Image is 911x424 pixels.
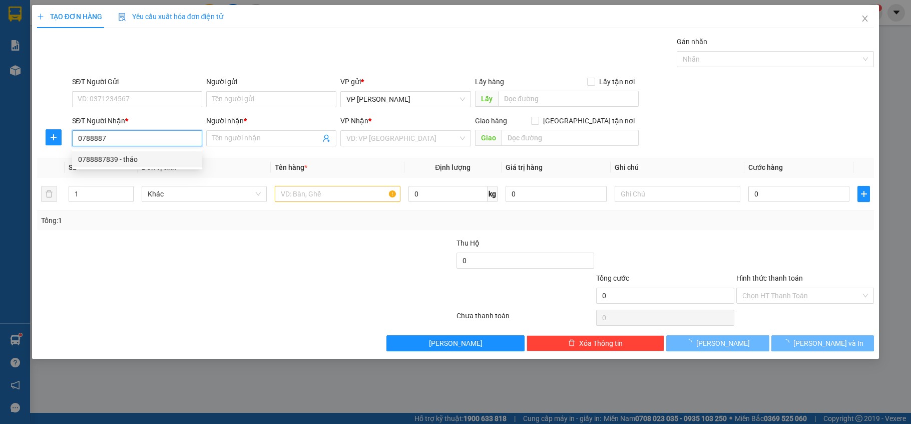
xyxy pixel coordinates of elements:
[37,13,44,20] span: plus
[78,154,196,165] div: 0788887839 - thảo
[696,338,750,349] span: [PERSON_NAME]
[858,190,870,198] span: plus
[72,115,202,126] div: SĐT Người Nhận
[475,78,504,86] span: Lấy hàng
[206,115,336,126] div: Người nhận
[579,338,623,349] span: Xóa Thông tin
[435,163,471,171] span: Định lượng
[475,91,498,107] span: Lấy
[72,151,202,167] div: 0788887839 - thảo
[506,186,607,202] input: 0
[685,339,696,346] span: loading
[206,76,336,87] div: Người gửi
[72,76,202,87] div: SĐT Người Gửi
[340,76,471,87] div: VP gửi
[386,335,524,351] button: [PERSON_NAME]
[346,92,465,107] span: VP Bạc Liêu
[94,37,418,50] li: Hotline: 02839552959
[46,133,61,141] span: plus
[118,13,126,21] img: icon
[506,163,543,171] span: Giá trị hàng
[41,186,57,202] button: delete
[748,163,783,171] span: Cước hàng
[595,76,639,87] span: Lấy tận nơi
[475,117,507,125] span: Giao hàng
[322,134,330,142] span: user-add
[793,338,863,349] span: [PERSON_NAME] và In
[596,274,629,282] span: Tổng cước
[457,239,480,247] span: Thu Hộ
[851,5,879,33] button: Close
[455,310,595,328] div: Chưa thanh toán
[527,335,664,351] button: deleteXóa Thông tin
[568,339,575,347] span: delete
[488,186,498,202] span: kg
[340,117,368,125] span: VP Nhận
[118,13,224,21] span: Yêu cầu xuất hóa đơn điện tử
[861,15,869,23] span: close
[429,338,483,349] span: [PERSON_NAME]
[46,129,62,145] button: plus
[677,38,707,46] label: Gán nhãn
[148,186,261,201] span: Khác
[37,13,102,21] span: TẠO ĐƠN HÀNG
[857,186,870,202] button: plus
[94,25,418,37] li: 26 Phó Cơ Điều, Phường 12
[666,335,769,351] button: [PERSON_NAME]
[13,73,175,89] b: GỬI : VP [PERSON_NAME]
[275,163,307,171] span: Tên hàng
[475,130,502,146] span: Giao
[539,115,639,126] span: [GEOGRAPHIC_DATA] tận nơi
[502,130,639,146] input: Dọc đường
[615,186,740,202] input: Ghi Chú
[13,13,63,63] img: logo.jpg
[782,339,793,346] span: loading
[736,274,803,282] label: Hình thức thanh toán
[771,335,874,351] button: [PERSON_NAME] và In
[69,163,77,171] span: SL
[41,215,352,226] div: Tổng: 1
[611,158,744,177] th: Ghi chú
[498,91,639,107] input: Dọc đường
[275,186,400,202] input: VD: Bàn, Ghế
